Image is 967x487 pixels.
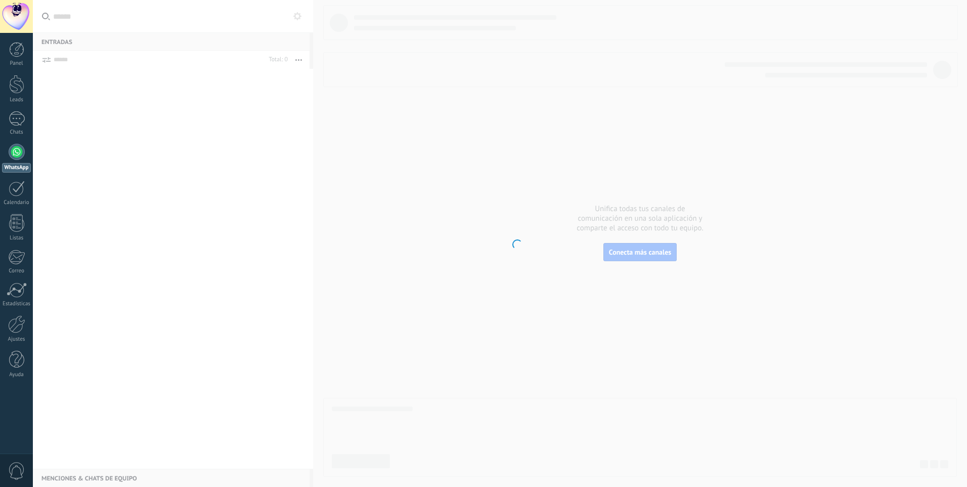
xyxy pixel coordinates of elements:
[2,199,31,206] div: Calendario
[2,301,31,307] div: Estadísticas
[2,60,31,67] div: Panel
[2,336,31,343] div: Ajustes
[2,129,31,136] div: Chats
[2,268,31,274] div: Correo
[2,163,31,173] div: WhatsApp
[2,235,31,241] div: Listas
[2,372,31,378] div: Ayuda
[2,97,31,103] div: Leads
